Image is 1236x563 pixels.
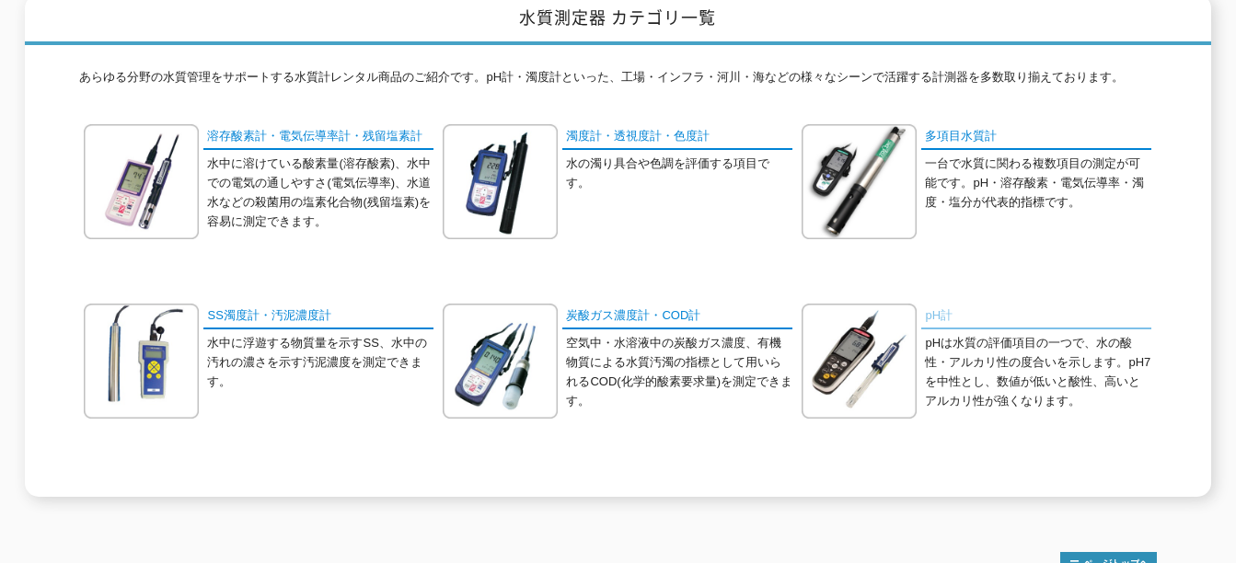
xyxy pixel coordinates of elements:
[802,304,917,419] img: pH計
[566,155,792,193] p: 水の濁り具合や色調を評価する項目です。
[921,304,1151,330] a: pH計
[566,334,792,410] p: 空気中・水溶液中の炭酸ガス濃度、有機物質による水質汚濁の指標として用いられるCOD(化学的酸素要求量)を測定できます。
[203,124,433,151] a: 溶存酸素計・電気伝導率計・残留塩素計
[925,155,1151,212] p: 一台で水質に関わる複数項目の測定が可能です。pH・溶存酸素・電気伝導率・濁度・塩分が代表的指標です。
[203,304,433,330] a: SS濁度計・汚泥濃度計
[207,334,433,391] p: 水中に浮遊する物質量を示すSS、水中の汚れの濃さを示す汚泥濃度を測定できます。
[921,124,1151,151] a: 多項目水質計
[84,124,199,239] img: 溶存酸素計・電気伝導率計・残留塩素計
[562,304,792,330] a: 炭酸ガス濃度計・COD計
[925,334,1151,410] p: pHは水質の評価項目の一つで、水の酸性・アルカリ性の度合いを示します。pH7を中性とし、数値が低いと酸性、高いとアルカリ性が強くなります。
[802,124,917,239] img: 多項目水質計
[562,124,792,151] a: 濁度計・透視度計・色度計
[443,304,558,419] img: 炭酸ガス濃度計・COD計
[84,304,199,419] img: SS濁度計・汚泥濃度計
[207,155,433,231] p: 水中に溶けている酸素量(溶存酸素)、水中での電気の通しやすさ(電気伝導率)、水道水などの殺菌用の塩素化合物(残留塩素)を容易に測定できます。
[79,68,1156,97] p: あらゆる分野の水質管理をサポートする水質計レンタル商品のご紹介です。pH計・濁度計といった、工場・インフラ・河川・海などの様々なシーンで活躍する計測器を多数取り揃えております。
[443,124,558,239] img: 濁度計・透視度計・色度計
